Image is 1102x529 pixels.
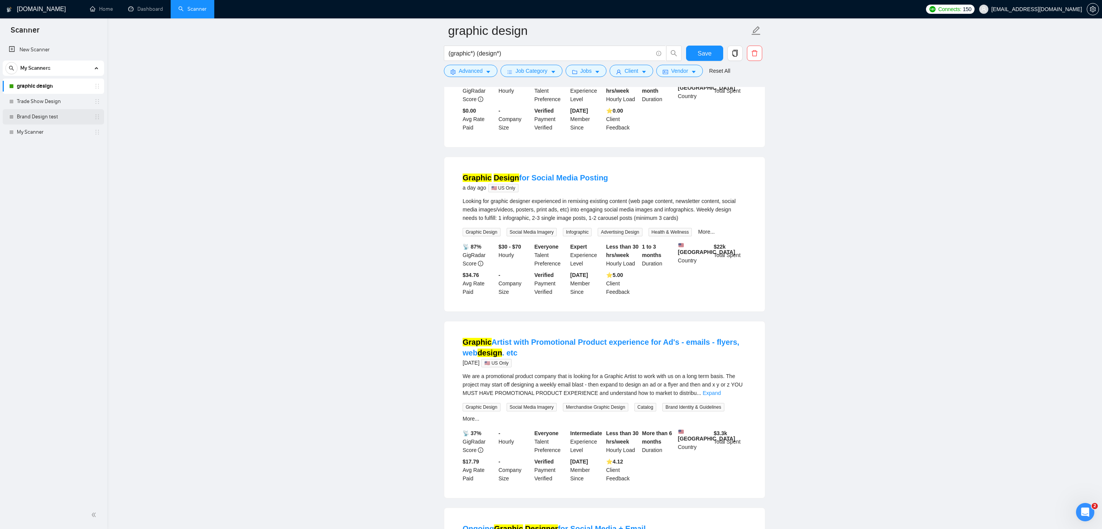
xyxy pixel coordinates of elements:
[678,242,735,255] b: [GEOGRAPHIC_DATA]
[686,46,723,61] button: Save
[569,429,605,454] div: Experience Level
[461,242,497,268] div: GigRadar Score
[938,5,961,13] span: Connects:
[463,372,747,397] div: We are a promotional product company that is looking for a Graphic Artist to work with us on a lo...
[649,228,692,236] span: Health & Wellness
[727,46,743,61] button: copy
[533,457,569,483] div: Payment Verified
[507,228,557,236] span: Social Media Imagery
[463,174,492,182] mark: Graphic
[751,26,761,36] span: edit
[595,69,600,75] span: caret-down
[535,272,554,278] b: Verified
[463,430,481,436] b: 📡 37%
[461,106,497,132] div: Avg Rate Paid
[677,78,712,103] div: Country
[463,416,479,422] a: More...
[507,69,512,75] span: bars
[3,42,104,57] li: New Scanner
[5,62,18,74] button: search
[5,25,46,41] span: Scanner
[478,261,483,266] span: info-circle
[499,430,500,436] b: -
[533,271,569,296] div: Payment Verified
[90,6,113,12] a: homeHome
[497,429,533,454] div: Hourly
[678,429,684,434] img: 🇺🇸
[606,244,639,258] b: Less than 30 hrs/week
[712,78,748,103] div: Total Spent
[691,69,696,75] span: caret-down
[444,65,497,77] button: settingAdvancedcaret-down
[605,78,641,103] div: Hourly Load
[463,373,743,396] span: We are a promotional product company that is looking for a Graphic Artist to work with us on a lo...
[535,459,554,465] b: Verified
[94,129,100,135] span: holder
[535,244,559,250] b: Everyone
[981,7,986,12] span: user
[9,42,98,57] a: New Scanner
[478,447,483,453] span: info-circle
[500,65,562,77] button: barsJob Categorycaret-down
[497,78,533,103] div: Hourly
[642,430,672,445] b: More than 6 months
[714,430,727,436] b: $ 3.3k
[448,21,750,40] input: Scanner name...
[463,358,747,367] div: [DATE]
[641,78,677,103] div: Duration
[634,403,656,411] span: Catalog
[463,183,608,192] div: a day ago
[929,6,936,12] img: upwork-logo.png
[507,403,557,411] span: Social Media Imagery
[605,429,641,454] div: Hourly Load
[461,78,497,103] div: GigRadar Score
[656,51,661,56] span: info-circle
[91,511,99,519] span: double-left
[17,94,90,109] a: Trade Show Design
[481,359,512,367] span: 🇺🇸 US Only
[450,69,456,75] span: setting
[667,50,681,57] span: search
[497,271,533,296] div: Company Size
[463,338,739,357] a: GraphicArtist with Promotional Product experience for Ad's - emails - flyers, webdesign. etc
[606,108,623,114] b: ⭐️ 0.00
[569,457,605,483] div: Member Since
[712,242,748,268] div: Total Spent
[459,67,483,75] span: Advanced
[703,390,721,396] a: Expand
[677,429,712,454] div: Country
[569,78,605,103] div: Experience Level
[488,184,518,192] span: 🇺🇸 US Only
[178,6,207,12] a: searchScanner
[566,65,607,77] button: folderJobscaret-down
[569,242,605,268] div: Experience Level
[1087,3,1099,15] button: setting
[570,108,588,114] b: [DATE]
[598,228,642,236] span: Advertising Design
[610,65,653,77] button: userClientcaret-down
[666,46,681,61] button: search
[17,124,90,140] a: My Scanner
[678,429,735,442] b: [GEOGRAPHIC_DATA]
[605,106,641,132] div: Client Feedback
[563,403,628,411] span: Merchandise Graphic Design
[533,78,569,103] div: Talent Preference
[563,228,592,236] span: Infographic
[494,174,519,182] mark: Design
[486,69,491,75] span: caret-down
[677,242,712,268] div: Country
[616,69,621,75] span: user
[499,459,500,465] b: -
[499,272,500,278] b: -
[569,106,605,132] div: Member Since
[570,244,587,250] b: Expert
[698,229,715,235] a: More...
[606,272,623,278] b: ⭐️ 5.00
[641,69,647,75] span: caret-down
[1076,503,1094,521] iframe: Intercom live chat
[605,457,641,483] div: Client Feedback
[94,114,100,120] span: holder
[570,430,602,436] b: Intermediate
[533,106,569,132] div: Payment Verified
[463,244,481,250] b: 📡 87%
